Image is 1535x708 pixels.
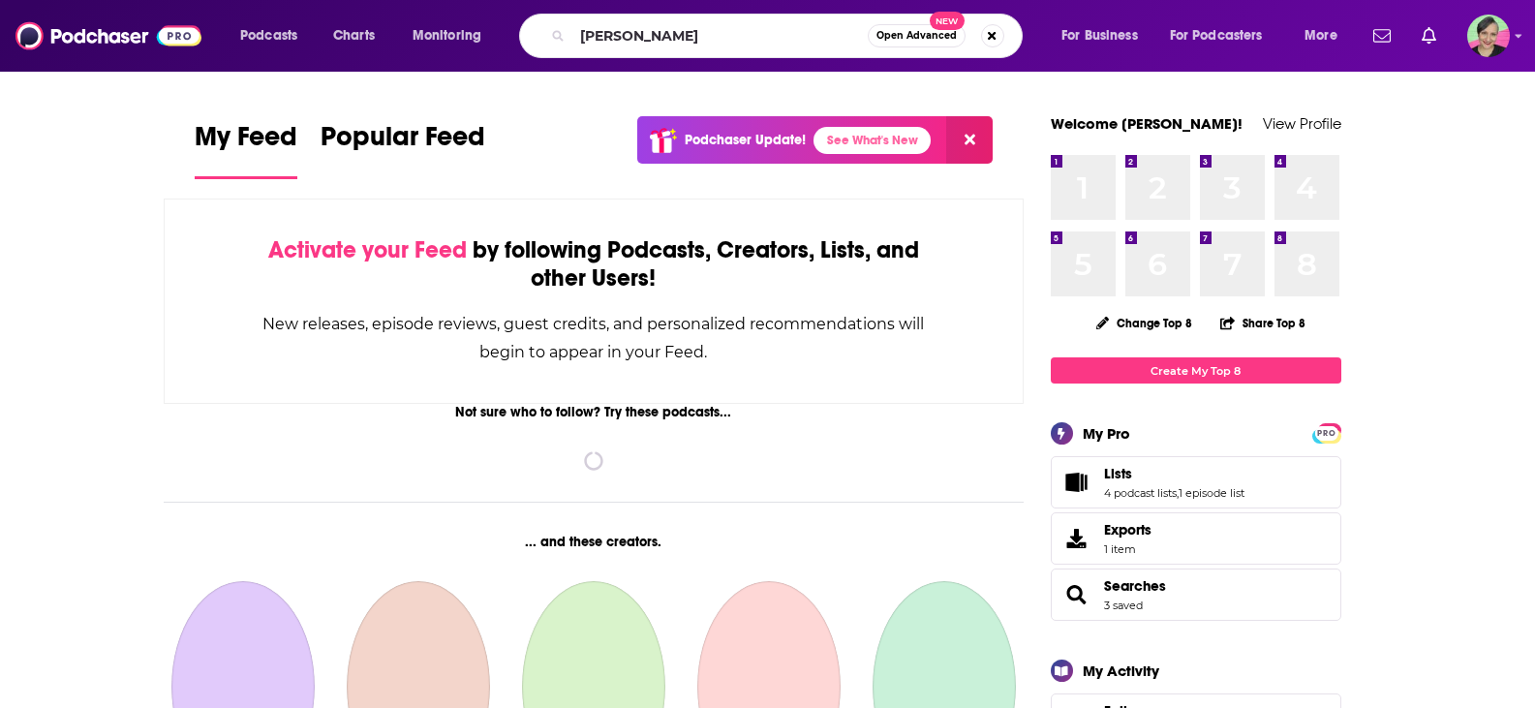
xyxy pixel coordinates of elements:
[1048,20,1162,51] button: open menu
[930,12,965,30] span: New
[1051,512,1341,565] a: Exports
[240,22,297,49] span: Podcasts
[876,31,957,41] span: Open Advanced
[1315,425,1338,440] a: PRO
[1157,20,1291,51] button: open menu
[321,120,485,179] a: Popular Feed
[164,534,1025,550] div: ... and these creators.
[1170,22,1263,49] span: For Podcasters
[868,24,966,47] button: Open AdvancedNew
[1305,22,1337,49] span: More
[1414,19,1444,52] a: Show notifications dropdown
[268,235,467,264] span: Activate your Feed
[1083,424,1130,443] div: My Pro
[814,127,931,154] a: See What's New
[1104,521,1151,539] span: Exports
[333,22,375,49] span: Charts
[1051,569,1341,621] span: Searches
[1085,311,1205,335] button: Change Top 8
[1315,426,1338,441] span: PRO
[164,404,1025,420] div: Not sure who to follow? Try these podcasts...
[413,22,481,49] span: Monitoring
[1366,19,1398,52] a: Show notifications dropdown
[261,310,927,366] div: New releases, episode reviews, guest credits, and personalized recommendations will begin to appe...
[1051,456,1341,508] span: Lists
[227,20,322,51] button: open menu
[1058,469,1096,496] a: Lists
[399,20,507,51] button: open menu
[15,17,201,54] img: Podchaser - Follow, Share and Rate Podcasts
[1467,15,1510,57] img: User Profile
[195,120,297,179] a: My Feed
[685,132,806,148] p: Podchaser Update!
[321,20,386,51] a: Charts
[195,120,297,165] span: My Feed
[1058,525,1096,552] span: Exports
[1051,114,1243,133] a: Welcome [PERSON_NAME]!
[1179,486,1244,500] a: 1 episode list
[1219,304,1306,342] button: Share Top 8
[261,236,927,292] div: by following Podcasts, Creators, Lists, and other Users!
[572,20,868,51] input: Search podcasts, credits, & more...
[537,14,1041,58] div: Search podcasts, credits, & more...
[1104,542,1151,556] span: 1 item
[1291,20,1362,51] button: open menu
[1467,15,1510,57] button: Show profile menu
[1104,465,1244,482] a: Lists
[1104,465,1132,482] span: Lists
[1104,486,1177,500] a: 4 podcast lists
[1061,22,1138,49] span: For Business
[1177,486,1179,500] span: ,
[1104,577,1166,595] a: Searches
[1058,581,1096,608] a: Searches
[1263,114,1341,133] a: View Profile
[1104,599,1143,612] a: 3 saved
[1467,15,1510,57] span: Logged in as LizDVictoryBelt
[1083,662,1159,680] div: My Activity
[1051,357,1341,384] a: Create My Top 8
[321,120,485,165] span: Popular Feed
